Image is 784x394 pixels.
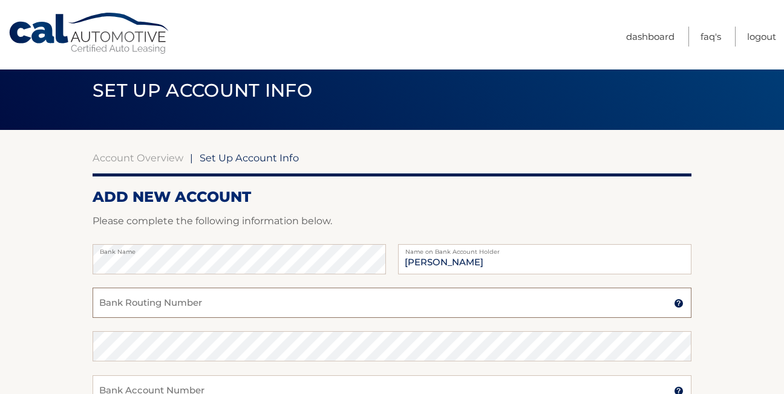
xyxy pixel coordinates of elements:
input: Name on Account (Account Holder Name) [398,244,691,274]
span: | [190,152,193,164]
img: tooltip.svg [674,299,684,308]
input: Bank Routing Number [93,288,691,318]
a: Account Overview [93,152,183,164]
a: Cal Automotive [8,12,171,55]
label: Name on Bank Account Holder [398,244,691,254]
label: Bank Name [93,244,386,254]
span: Set Up Account Info [200,152,299,164]
a: FAQ's [701,27,721,47]
a: Logout [747,27,776,47]
h2: ADD NEW ACCOUNT [93,188,691,206]
a: Dashboard [626,27,675,47]
p: Please complete the following information below. [93,213,691,230]
span: Set Up Account Info [93,79,312,102]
